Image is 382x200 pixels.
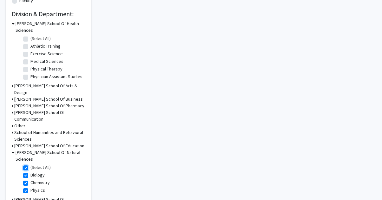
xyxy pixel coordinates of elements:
label: Physics [31,187,45,194]
h2: Division & Department: [12,10,85,18]
label: Athletic Training [31,43,61,50]
label: Exercise Science [31,50,63,57]
h3: [PERSON_NAME] School Of Business [15,96,83,103]
h3: School of Humanities and Behavioral Sciences [15,129,85,143]
label: Chemistry [31,179,50,186]
label: (Select All) [31,164,51,171]
h3: [PERSON_NAME] School Of Communication [15,109,85,123]
h3: Other [15,123,26,129]
iframe: Chat [5,171,27,195]
h3: [PERSON_NAME] School Of Natural Sciences [16,149,85,163]
h3: [PERSON_NAME] School Of Health Sciences [16,20,85,34]
label: Biology [31,172,45,178]
label: Physical Therapy [31,66,63,72]
h3: [PERSON_NAME] School Of Education [15,143,85,149]
h3: [PERSON_NAME] School Of Arts & Design [15,83,85,96]
label: (Select All) [31,35,51,42]
label: Medical Sciences [31,58,64,65]
label: Physician Assistant Studies [31,73,83,80]
h3: [PERSON_NAME] School Of Pharmacy [15,103,85,109]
